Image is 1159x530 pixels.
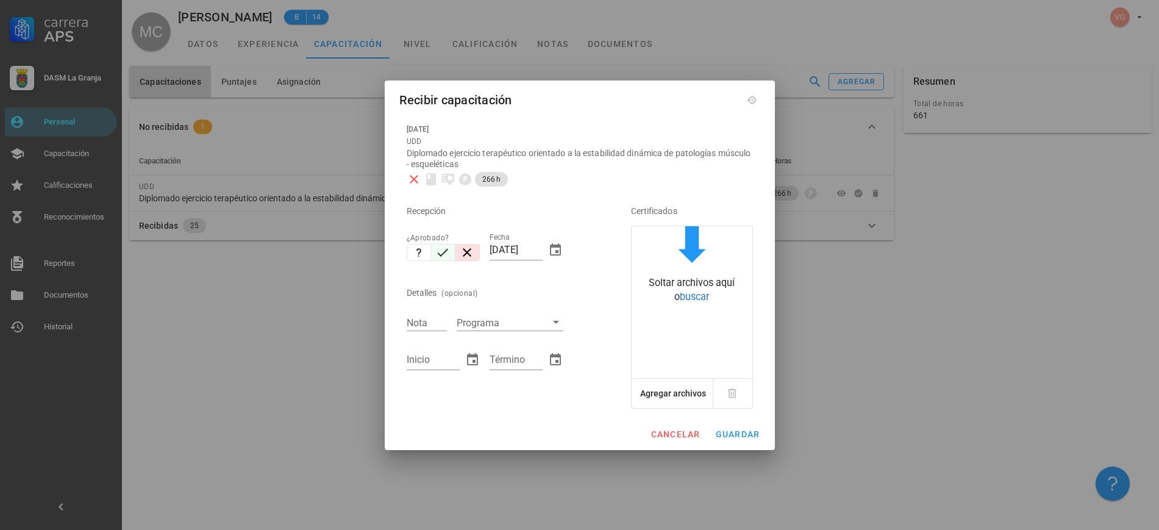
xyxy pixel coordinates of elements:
[631,196,753,226] div: Certificados
[680,291,709,303] span: buscar
[407,232,480,244] div: ¿Aprobado?
[407,123,753,135] div: [DATE]
[407,148,753,170] div: Diplomado ejercicio terapéutico orientado a la estabilidad dinámica de patologías músculo - esque...
[407,137,422,146] span: UDD
[482,172,501,187] span: 266 h
[407,196,597,226] div: Recepción
[715,429,760,439] span: guardar
[645,423,705,445] button: cancelar
[637,379,709,408] button: Agregar archivos
[441,287,477,299] div: (opcional)
[650,429,700,439] span: cancelar
[490,233,509,242] label: Fecha
[632,226,752,307] button: Soltar archivos aquí obuscar
[710,423,765,445] button: guardar
[399,90,512,110] div: Recibir capacitación
[632,276,752,304] div: Soltar archivos aquí o
[407,278,437,307] div: Detalles
[632,379,713,408] button: Agregar archivos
